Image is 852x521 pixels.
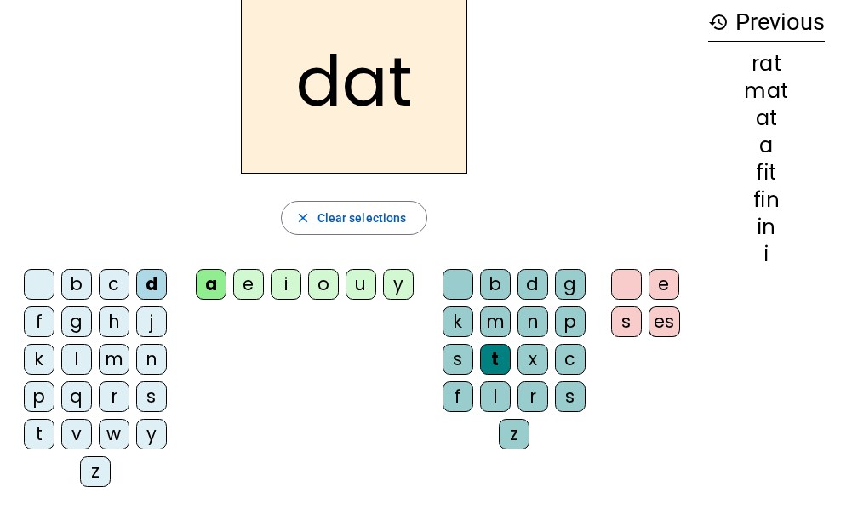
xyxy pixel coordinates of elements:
[708,108,825,129] div: at
[708,190,825,210] div: fin
[517,306,548,337] div: n
[346,269,376,300] div: u
[136,344,167,375] div: n
[99,381,129,412] div: r
[271,269,301,300] div: i
[480,306,511,337] div: m
[443,306,473,337] div: k
[295,210,311,226] mat-icon: close
[99,269,129,300] div: c
[308,269,339,300] div: o
[196,269,226,300] div: a
[317,208,407,228] span: Clear selections
[61,344,92,375] div: l
[555,269,586,300] div: g
[708,217,825,238] div: in
[136,269,167,300] div: d
[480,381,511,412] div: l
[99,419,129,449] div: w
[80,456,111,487] div: z
[99,306,129,337] div: h
[611,306,642,337] div: s
[61,419,92,449] div: v
[517,344,548,375] div: x
[24,344,54,375] div: k
[708,163,825,183] div: fit
[708,12,729,32] mat-icon: history
[649,306,680,337] div: es
[24,306,54,337] div: f
[480,344,511,375] div: t
[480,269,511,300] div: b
[708,244,825,265] div: i
[555,381,586,412] div: s
[281,201,428,235] button: Clear selections
[136,306,167,337] div: j
[708,135,825,156] div: a
[233,269,264,300] div: e
[649,269,679,300] div: e
[708,3,825,42] h3: Previous
[136,419,167,449] div: y
[499,419,529,449] div: z
[517,381,548,412] div: r
[517,269,548,300] div: d
[61,381,92,412] div: q
[24,381,54,412] div: p
[555,306,586,337] div: p
[555,344,586,375] div: c
[136,381,167,412] div: s
[24,419,54,449] div: t
[708,81,825,101] div: mat
[383,269,414,300] div: y
[443,381,473,412] div: f
[708,54,825,74] div: rat
[99,344,129,375] div: m
[61,269,92,300] div: b
[61,306,92,337] div: g
[443,344,473,375] div: s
